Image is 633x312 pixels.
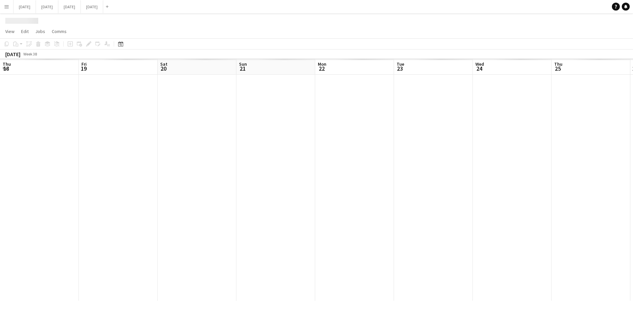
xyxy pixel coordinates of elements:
span: Thu [3,61,11,67]
span: Jobs [35,28,45,34]
span: Tue [397,61,404,67]
span: 21 [238,65,247,72]
span: Thu [554,61,562,67]
span: 23 [396,65,404,72]
span: 25 [553,65,562,72]
span: Fri [81,61,87,67]
span: View [5,28,15,34]
a: Comms [49,27,69,36]
span: 20 [159,65,167,72]
button: [DATE] [58,0,81,13]
span: Sat [160,61,167,67]
button: [DATE] [81,0,103,13]
span: 18 [2,65,11,72]
span: Comms [52,28,67,34]
span: Edit [21,28,29,34]
span: 24 [474,65,484,72]
div: [DATE] [5,51,20,57]
span: Week 38 [22,52,38,56]
span: Mon [318,61,326,67]
a: Edit [18,27,31,36]
span: Wed [475,61,484,67]
span: 22 [317,65,326,72]
button: [DATE] [14,0,36,13]
button: [DATE] [36,0,58,13]
span: Sun [239,61,247,67]
a: View [3,27,17,36]
span: 19 [80,65,87,72]
a: Jobs [33,27,48,36]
